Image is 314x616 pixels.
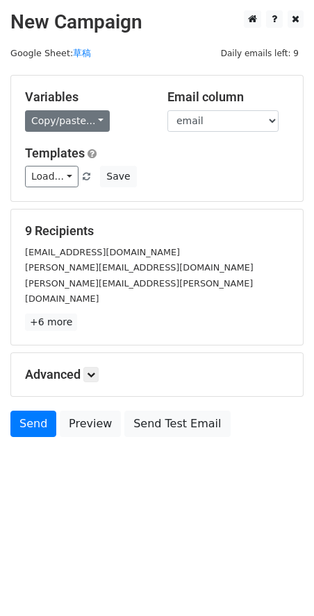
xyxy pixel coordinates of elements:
a: 草稿 [73,48,91,58]
small: Google Sheet: [10,48,91,58]
h5: Advanced [25,367,289,382]
span: Daily emails left: 9 [216,46,304,61]
a: Daily emails left: 9 [216,48,304,58]
a: Load... [25,166,78,187]
h2: New Campaign [10,10,304,34]
small: [PERSON_NAME][EMAIL_ADDRESS][DOMAIN_NAME] [25,262,254,273]
iframe: Chat Widget [245,549,314,616]
a: Copy/paste... [25,110,110,132]
small: [PERSON_NAME][EMAIL_ADDRESS][PERSON_NAME][DOMAIN_NAME] [25,278,253,305]
a: Preview [60,411,121,437]
button: Save [100,166,136,187]
h5: Email column [167,89,289,105]
a: Send Test Email [124,411,230,437]
a: Send [10,411,56,437]
a: Templates [25,146,85,160]
h5: Variables [25,89,147,105]
a: +6 more [25,314,77,331]
h5: 9 Recipients [25,223,289,239]
small: [EMAIL_ADDRESS][DOMAIN_NAME] [25,247,180,257]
